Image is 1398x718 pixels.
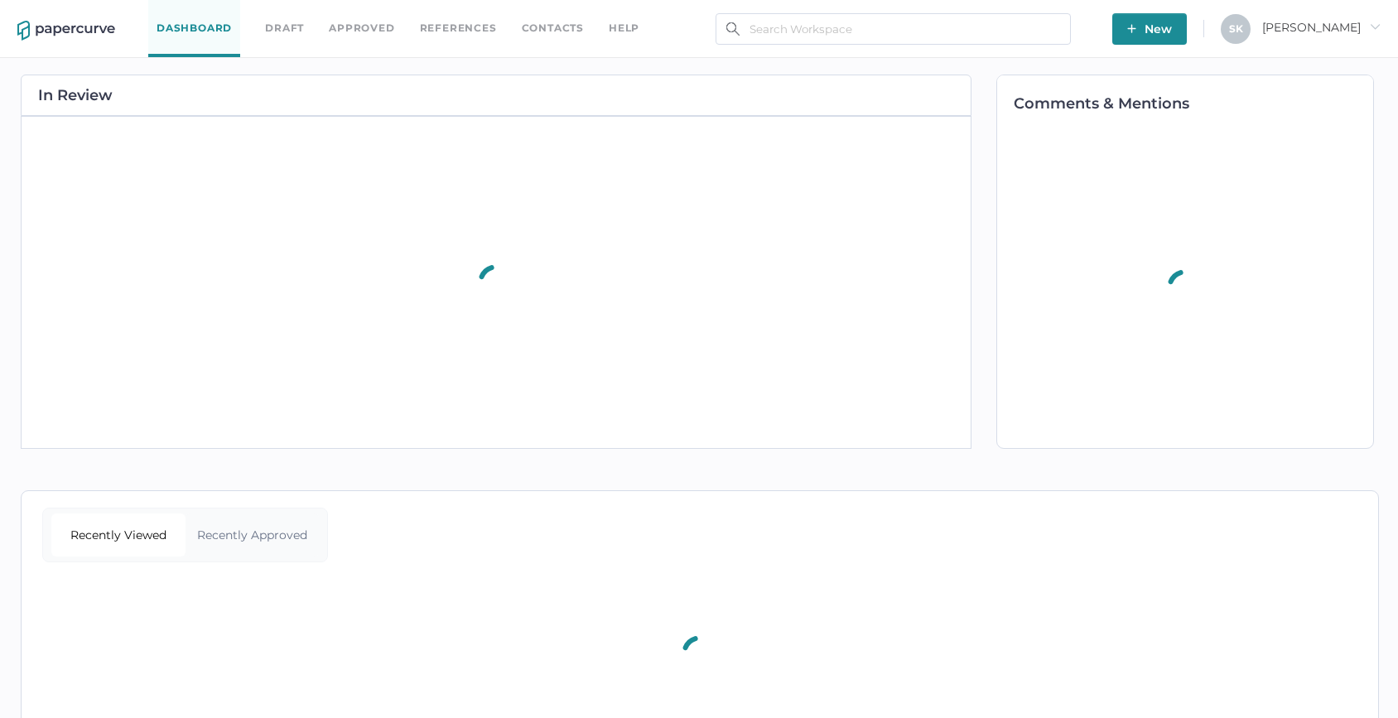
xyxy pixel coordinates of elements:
img: papercurve-logo-colour.7244d18c.svg [17,21,115,41]
a: Approved [329,19,394,37]
a: Draft [265,19,304,37]
div: Recently Approved [186,513,320,557]
h2: In Review [38,88,113,103]
a: References [420,19,497,37]
div: animation [666,615,734,691]
span: [PERSON_NAME] [1262,20,1381,35]
div: animation [1151,249,1219,325]
div: animation [462,244,530,320]
i: arrow_right [1369,21,1381,32]
div: help [609,19,639,37]
button: New [1112,13,1187,45]
a: Contacts [522,19,584,37]
img: plus-white.e19ec114.svg [1127,24,1136,33]
span: New [1127,13,1172,45]
input: Search Workspace [716,13,1071,45]
h2: Comments & Mentions [1014,96,1373,111]
div: Recently Viewed [51,513,186,557]
img: search.bf03fe8b.svg [726,22,740,36]
span: S K [1229,22,1243,35]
